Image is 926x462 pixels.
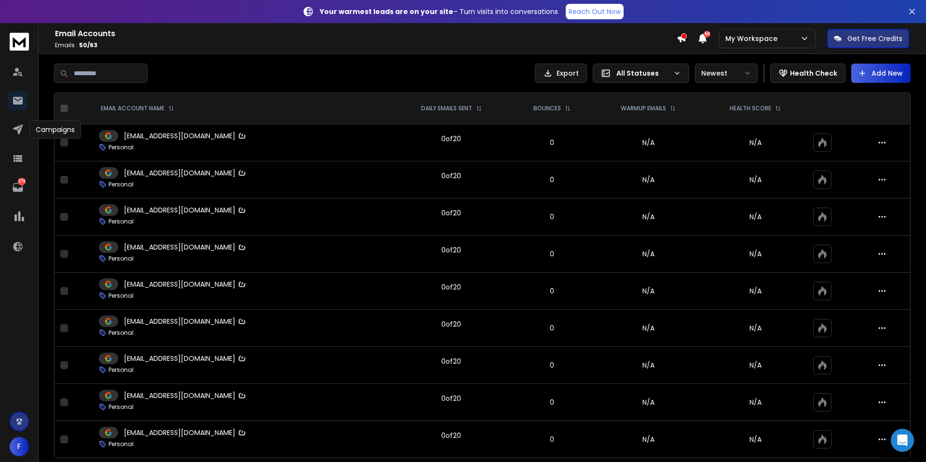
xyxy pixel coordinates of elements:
p: N/A [709,286,802,296]
p: N/A [709,138,802,147]
p: N/A [709,212,802,222]
img: Zapmail Logo [237,205,247,215]
p: Health Check [790,68,837,78]
p: [EMAIL_ADDRESS][DOMAIN_NAME] [124,391,247,401]
td: N/A [593,124,703,161]
p: [EMAIL_ADDRESS][DOMAIN_NAME] [124,354,247,364]
button: Newest [695,64,758,83]
button: Add New [851,64,911,83]
div: 0 of 20 [441,431,461,440]
p: Personal [109,366,134,374]
p: Personal [109,329,134,337]
div: 0 of 20 [441,208,461,218]
p: 0 [517,249,587,259]
img: Zapmail Logo [237,317,247,327]
p: My Workspace [725,34,781,43]
p: [EMAIL_ADDRESS][DOMAIN_NAME] [124,279,247,290]
p: 0 [517,175,587,185]
p: [EMAIL_ADDRESS][DOMAIN_NAME] [124,317,247,327]
p: Reach Out Now [569,7,621,16]
p: N/A [709,360,802,370]
p: Personal [109,440,134,448]
p: Personal [109,403,134,411]
div: EMAIL ACCOUNT NAME [101,105,174,112]
div: 0 of 20 [441,134,461,144]
div: 0 of 20 [441,394,461,403]
img: Zapmail Logo [237,242,247,252]
td: N/A [593,161,703,198]
img: Zapmail Logo [237,354,247,364]
div: 0 of 20 [441,282,461,292]
p: 0 [517,323,587,333]
p: Personal [109,255,134,263]
img: Zapmail Logo [237,428,247,438]
td: N/A [593,236,703,273]
div: 0 of 20 [441,319,461,329]
img: Zapmail Logo [237,279,247,290]
span: 50 [704,31,710,38]
img: Zapmail Logo [237,131,247,141]
td: N/A [593,384,703,421]
p: N/A [709,175,802,185]
button: Get Free Credits [827,29,909,48]
p: 379 [18,178,26,185]
div: 0 of 20 [441,171,461,181]
p: All Statuses [616,68,669,78]
h1: Email Accounts [55,28,677,40]
div: 0 of 20 [441,245,461,255]
span: 50 / 63 [79,41,97,49]
p: N/A [709,397,802,407]
p: HEALTH SCORE [730,105,771,112]
p: [EMAIL_ADDRESS][DOMAIN_NAME] [124,242,247,252]
a: 379 [8,178,27,197]
p: [EMAIL_ADDRESS][DOMAIN_NAME] [124,168,247,178]
p: N/A [709,435,802,444]
p: Get Free Credits [847,34,902,43]
td: N/A [593,198,703,236]
button: F [10,437,29,456]
button: Export [535,64,587,83]
img: Zapmail Logo [237,168,247,178]
td: N/A [593,310,703,347]
p: 0 [517,286,587,296]
p: 0 [517,435,587,444]
p: [EMAIL_ADDRESS][DOMAIN_NAME] [124,131,247,141]
p: Personal [109,181,134,188]
a: Reach Out Now [566,4,624,19]
p: N/A [709,249,802,259]
p: [EMAIL_ADDRESS][DOMAIN_NAME] [124,205,247,215]
div: 0 of 20 [441,356,461,366]
img: Zapmail Logo [237,391,247,401]
p: DAILY EMAILS SENT [421,105,472,112]
img: logo [10,33,29,51]
p: BOUNCES [533,105,561,112]
td: N/A [593,347,703,384]
div: Campaigns [29,120,81,139]
td: N/A [593,273,703,310]
p: Personal [109,218,134,225]
p: WARMUP EMAILS [621,105,666,112]
p: 0 [517,138,587,147]
p: N/A [709,323,802,333]
p: [EMAIL_ADDRESS][DOMAIN_NAME] [124,428,247,438]
p: Personal [109,292,134,300]
p: 0 [517,212,587,222]
p: Emails : [55,41,677,49]
button: Health Check [770,64,845,83]
td: N/A [593,421,703,458]
p: 0 [517,360,587,370]
p: Personal [109,144,134,151]
p: 0 [517,397,587,407]
p: – Turn visits into conversations [320,7,558,16]
strong: Your warmest leads are on your site [320,7,453,16]
div: Open Intercom Messenger [891,429,914,452]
